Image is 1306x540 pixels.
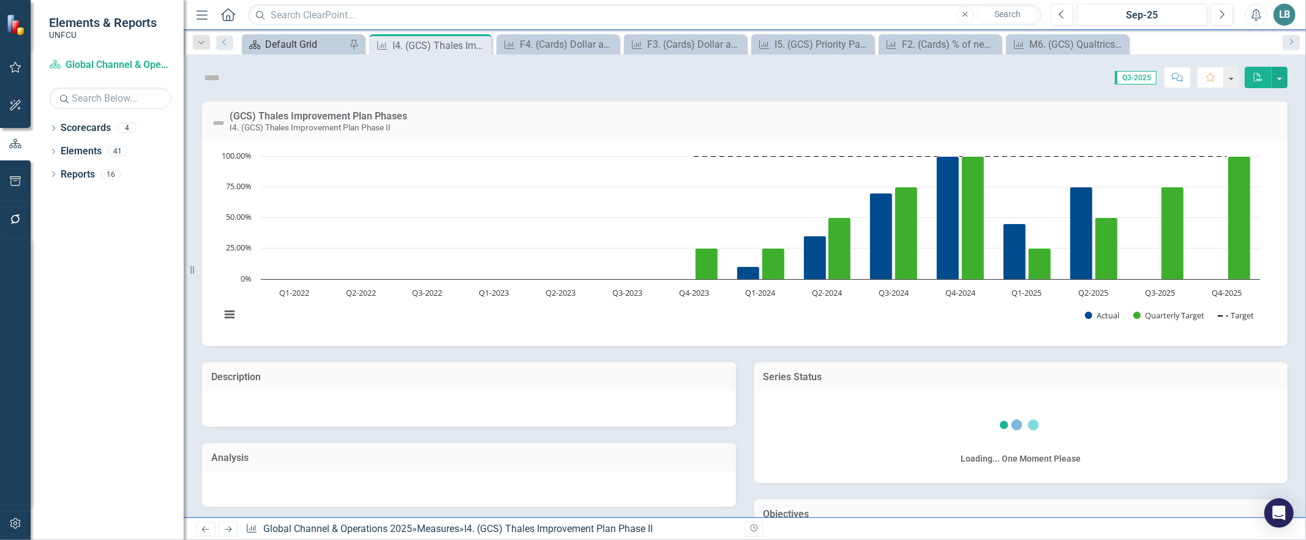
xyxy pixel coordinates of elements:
span: Q3-2025 [1115,71,1157,84]
text: Q2-2023 [546,287,576,298]
a: Reports [61,168,95,182]
h3: Analysis [211,452,727,463]
path: Q4-2024, 100. Quarterly Target. [962,157,985,280]
path: Q1-2025, 45. Actual. [1004,224,1026,280]
text: 0% [241,273,252,284]
div: I4. (GCS) Thales Improvement Plan Phase II [392,38,489,53]
span: Search [994,9,1021,19]
path: Q2-2024, 35. Actual. [804,236,827,280]
a: Scorecards [61,121,111,135]
div: Default Grid [265,37,346,52]
img: Not Defined [202,68,222,88]
text: Q4-2024 [945,287,976,298]
path: Q1-2024, 25. Quarterly Target. [762,249,785,280]
text: Q2-2024 [812,287,843,298]
text: Q3-2023 [612,287,642,298]
a: F3. (Cards) Dollar amount of credit cards sales [627,37,743,52]
button: Show Actual [1085,310,1119,321]
text: 75.00% [226,181,252,192]
a: Global Channel & Operations 2025 [263,523,412,534]
div: Sep-25 [1081,8,1203,23]
input: Search ClearPoint... [248,4,1041,26]
text: Q3-2022 [413,287,443,298]
a: Elements [61,144,102,159]
path: Q2-2025, 75. Actual. [1070,187,1093,280]
text: 50.00% [226,211,252,222]
a: I5. (GCS) Priority Pass digitization [754,37,871,52]
text: Q4-2025 [1212,287,1242,298]
g: Target, series 3 of 3. Line with 15 data points. [294,154,1229,159]
text: Q2-2022 [346,287,376,298]
path: Q4-2025, 100. Quarterly Target. [1228,157,1251,280]
svg: Interactive chart [214,150,1266,334]
input: Search Below... [49,88,171,109]
path: Q2-2025, 50. Quarterly Target. [1095,218,1118,280]
text: Q1-2023 [479,287,509,298]
text: Quarterly Target [1145,310,1204,321]
path: Q4-2023, 25. Quarterly Target. [696,249,718,280]
div: 4 [117,123,137,133]
text: 100.00% [222,150,252,161]
button: View chart menu, Chart [220,306,238,323]
path: Q1-2025, 25. Quarterly Target. [1029,249,1051,280]
div: Chart. Highcharts interactive chart. [214,150,1275,334]
text: Q3-2025 [1145,287,1175,298]
g: Quarterly Target, series 2 of 3. Bar series with 15 bars. [294,157,1250,280]
path: Q1-2024, 10. Actual. [737,267,760,280]
h3: Series Status [764,372,1279,383]
div: I5. (GCS) Priority Pass digitization [775,37,871,52]
path: Q2-2024, 50. Quarterly Target. [828,218,851,280]
small: I4. (GCS) Thales Improvement Plan Phase II [230,122,391,132]
div: Loading... One Moment Please [961,452,1081,465]
a: M6. (GCS) Qualtrics quality of service score [1009,37,1125,52]
button: LB [1274,4,1296,26]
text: Q2-2025 [1079,287,1109,298]
div: F4. (Cards) Dollar amount of debit cards sales [520,37,616,52]
a: Global Channel & Operations 2025 [49,58,171,72]
text: Q1-2022 [279,287,309,298]
img: ClearPoint Strategy [6,14,28,36]
a: F2. (Cards) % of new credit card account growth YOY [882,37,998,52]
text: Q3-2024 [879,287,909,298]
button: Show Target [1218,310,1255,321]
text: Target [1231,310,1254,321]
button: Show Quarterly Target [1133,310,1206,321]
a: Measures [417,523,459,534]
button: Sep-25 [1077,4,1207,26]
text: 25.00% [226,242,252,253]
path: Q3-2024, 75. Quarterly Target. [895,187,918,280]
text: Q4-2023 [679,287,709,298]
div: Open Intercom Messenger [1264,498,1294,528]
img: Not Defined [211,116,226,130]
text: Q1-2024 [746,287,776,298]
text: Actual [1097,310,1119,321]
path: Q3-2025, 75. Quarterly Target. [1162,187,1184,280]
span: Elements & Reports [49,15,157,30]
a: (GCS) Thales Improvement Plan Phases [230,110,407,122]
div: I4. (GCS) Thales Improvement Plan Phase II [464,523,653,534]
h3: Description [211,372,727,383]
path: Q4-2024, 100. Actual. [937,157,959,280]
div: M6. (GCS) Qualtrics quality of service score [1029,37,1125,52]
div: F2. (Cards) % of new credit card account growth YOY [902,37,998,52]
h3: Objectives [764,509,1279,520]
div: 41 [108,146,127,157]
path: Q3-2024, 70. Actual. [870,193,893,280]
button: Search [977,6,1038,23]
a: F4. (Cards) Dollar amount of debit cards sales [500,37,616,52]
div: 16 [101,169,121,179]
text: Q1-2025 [1012,287,1042,298]
a: Default Grid [245,37,346,52]
div: F3. (Cards) Dollar amount of credit cards sales [647,37,743,52]
div: » » [246,522,735,536]
small: UNFCU [49,30,157,40]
